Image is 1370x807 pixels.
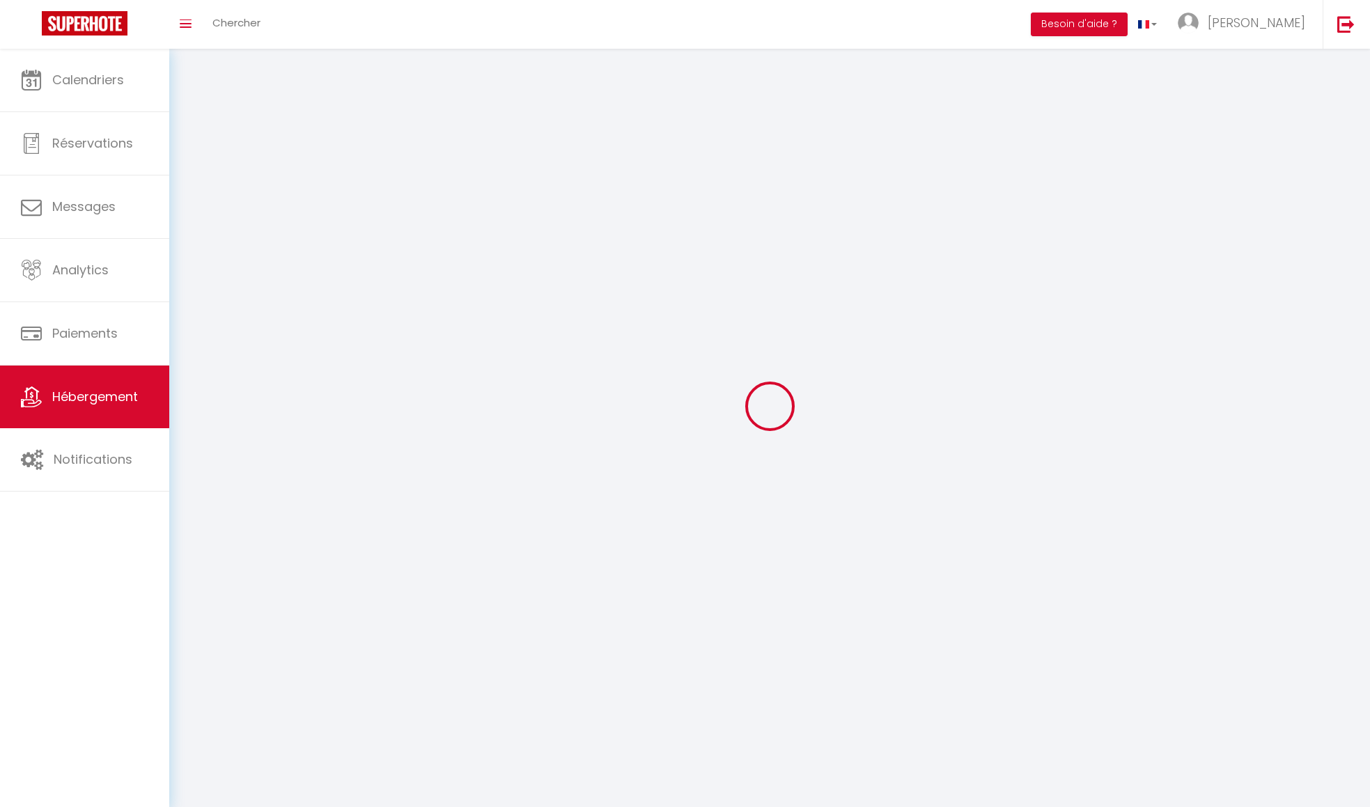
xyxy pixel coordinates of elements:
span: Réservations [52,134,133,152]
span: Hébergement [52,388,138,405]
span: Analytics [52,261,109,279]
img: logout [1337,15,1355,33]
img: Super Booking [42,11,127,36]
button: Besoin d'aide ? [1031,13,1128,36]
span: [PERSON_NAME] [1208,14,1305,31]
span: Notifications [54,450,132,468]
span: Messages [52,198,116,215]
span: Chercher [212,15,260,30]
span: Paiements [52,324,118,342]
img: ... [1178,13,1199,33]
span: Calendriers [52,71,124,88]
